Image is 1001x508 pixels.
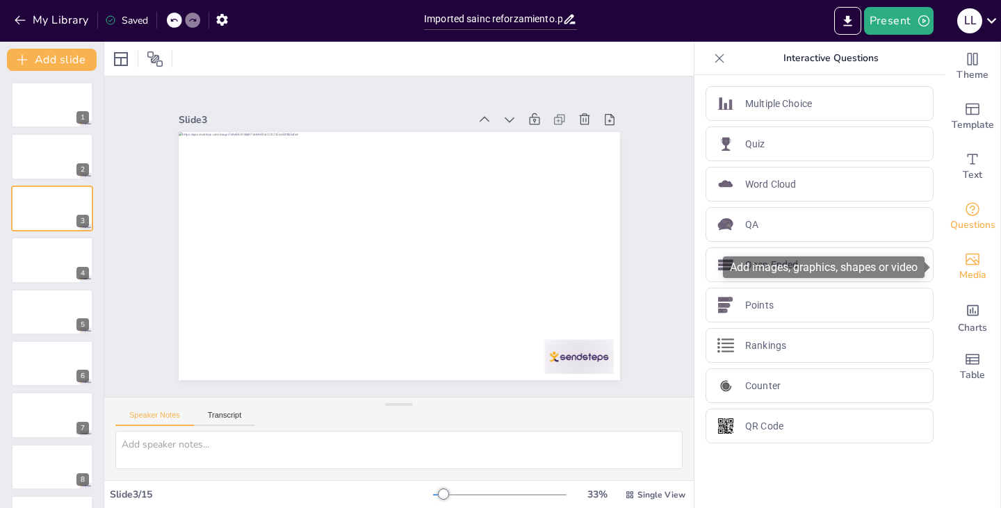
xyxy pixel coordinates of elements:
[957,7,982,35] button: L L
[717,256,734,273] img: Open Ended icon
[76,318,89,331] div: 5
[957,8,982,33] div: L L
[717,136,734,152] img: Quiz icon
[11,186,93,231] div: https://cdn.sendsteps.com/images/logo/sendsteps_logo_white.pnghttps://cdn.sendsteps.com/images/lo...
[745,177,796,192] p: Word Cloud
[731,42,931,75] p: Interactive Questions
[745,379,781,393] p: Counter
[945,242,1000,292] div: Add images, graphics, shapes or video
[834,7,861,35] button: Export to PowerPoint
[745,419,783,434] p: QR Code
[745,97,812,111] p: Multiple Choice
[76,267,89,279] div: 4
[76,370,89,382] div: 6
[11,289,93,335] div: https://cdn.sendsteps.com/images/logo/sendsteps_logo_white.pnghttps://cdn.sendsteps.com/images/lo...
[945,142,1000,192] div: Add text boxes
[864,7,934,35] button: Present
[717,337,734,354] img: Rankings icon
[76,111,89,124] div: 1
[11,392,93,438] div: 7
[11,133,93,179] div: https://cdn.sendsteps.com/images/logo/sendsteps_logo_white.pnghttps://cdn.sendsteps.com/images/lo...
[637,489,685,500] span: Single View
[945,42,1000,92] div: Change the overall theme
[110,48,132,70] div: Layout
[76,422,89,434] div: 7
[959,268,986,283] span: Media
[717,418,734,434] img: QR Code icon
[945,292,1000,342] div: Add charts and graphs
[11,237,93,283] div: https://cdn.sendsteps.com/images/logo/sendsteps_logo_white.pnghttps://cdn.sendsteps.com/images/lo...
[950,218,995,233] span: Questions
[110,488,433,501] div: Slide 3 / 15
[745,218,758,232] p: QA
[745,338,786,353] p: Rankings
[580,488,614,501] div: 33 %
[945,92,1000,142] div: Add ready made slides
[194,411,256,426] button: Transcript
[76,215,89,227] div: 3
[745,137,765,151] p: Quiz
[115,411,194,426] button: Speaker Notes
[717,176,734,192] img: Word Cloud icon
[11,82,93,128] div: https://cdn.sendsteps.com/images/logo/sendsteps_logo_white.pnghttps://cdn.sendsteps.com/images/lo...
[76,473,89,486] div: 8
[952,117,994,133] span: Template
[723,256,925,278] div: Add images, graphics, shapes or video
[745,298,774,313] p: Points
[945,342,1000,392] div: Add a table
[958,320,987,336] span: Charts
[960,368,985,383] span: Table
[105,14,148,27] div: Saved
[11,444,93,490] div: 8
[7,49,97,71] button: Add slide
[717,95,734,112] img: Multiple Choice icon
[957,67,988,83] span: Theme
[206,69,494,143] div: Slide 3
[717,216,734,233] img: QA icon
[717,297,734,313] img: Points icon
[963,167,982,183] span: Text
[147,51,163,67] span: Position
[76,163,89,176] div: 2
[10,9,95,31] button: My Library
[424,9,562,29] input: Insert title
[945,192,1000,242] div: Get real-time input from your audience
[11,341,93,386] div: https://cdn.sendsteps.com/images/logo/sendsteps_logo_white.pnghttps://cdn.sendsteps.com/images/lo...
[717,377,734,394] img: Counter icon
